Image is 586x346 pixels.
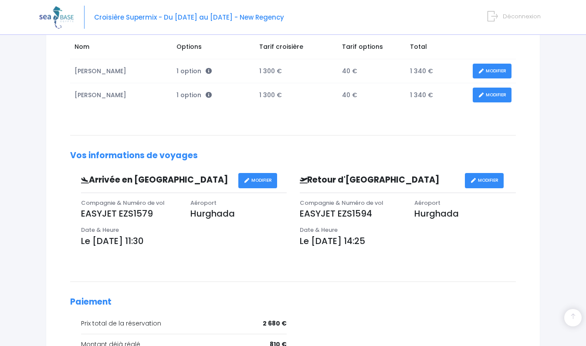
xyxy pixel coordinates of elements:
[293,175,465,185] h3: Retour d'[GEOGRAPHIC_DATA]
[81,226,119,234] span: Date & Heure
[172,38,255,59] td: Options
[300,207,401,220] p: EASYJET EZS1594
[406,59,468,83] td: 1 340 €
[473,64,511,79] a: MODIFIER
[94,13,284,22] span: Croisière Supermix - Du [DATE] au [DATE] - New Regency
[414,207,516,220] p: Hurghada
[414,199,440,207] span: Aéroport
[176,91,212,99] span: 1 option
[255,38,338,59] td: Tarif croisière
[81,207,177,220] p: EASYJET EZS1579
[70,83,172,107] td: [PERSON_NAME]
[81,199,165,207] span: Compagnie & Numéro de vol
[70,297,516,307] h2: Paiement
[300,199,383,207] span: Compagnie & Numéro de vol
[176,67,212,75] span: 1 option
[81,234,287,248] p: Le [DATE] 11:30
[338,59,406,83] td: 40 €
[300,226,338,234] span: Date & Heure
[503,12,541,20] span: Déconnexion
[238,173,277,188] a: MODIFIER
[255,83,338,107] td: 1 300 €
[70,151,516,161] h2: Vos informations de voyages
[263,319,287,328] span: 2 680 €
[473,88,511,103] a: MODIFIER
[406,83,468,107] td: 1 340 €
[190,199,217,207] span: Aéroport
[75,175,238,185] h3: Arrivée en [GEOGRAPHIC_DATA]
[190,207,287,220] p: Hurghada
[70,59,172,83] td: [PERSON_NAME]
[406,38,468,59] td: Total
[70,38,172,59] td: Nom
[300,234,516,248] p: Le [DATE] 14:25
[255,59,338,83] td: 1 300 €
[81,319,287,328] div: Prix total de la réservation
[338,83,406,107] td: 40 €
[465,173,504,188] a: MODIFIER
[338,38,406,59] td: Tarif options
